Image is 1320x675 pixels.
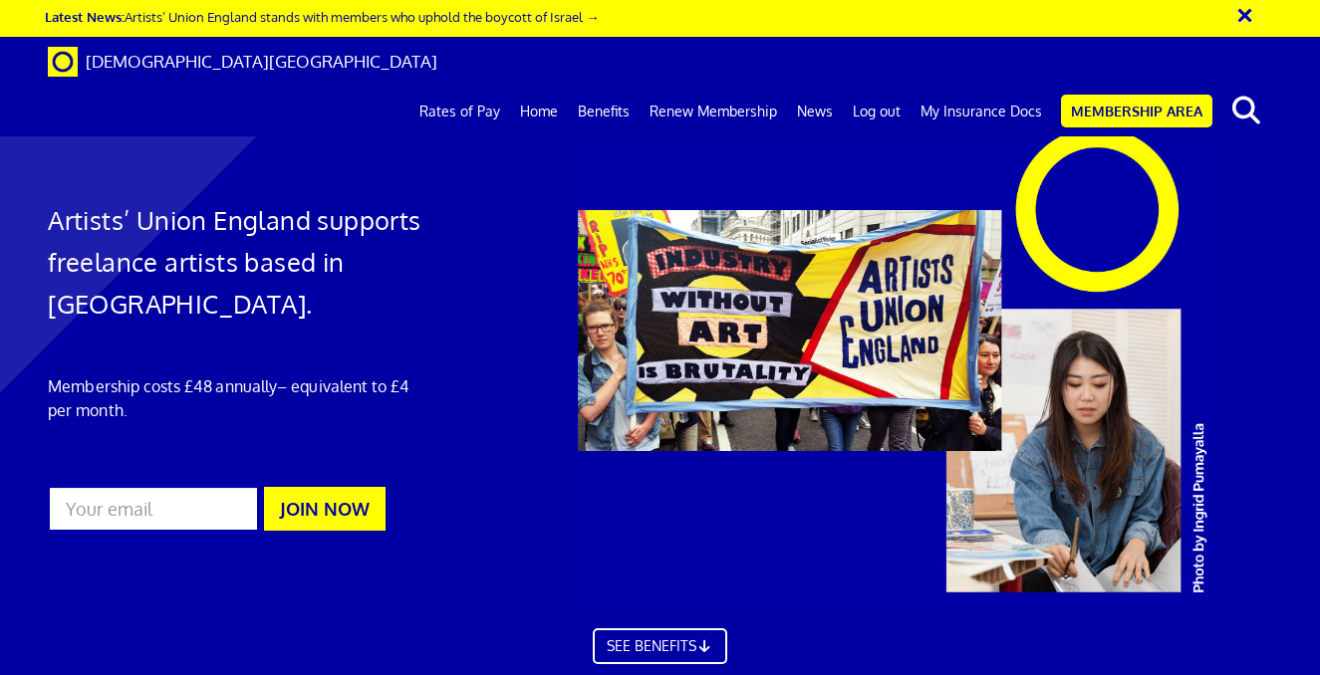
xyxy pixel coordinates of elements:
[33,37,452,87] a: Brand [DEMOGRAPHIC_DATA][GEOGRAPHIC_DATA]
[593,628,728,664] a: SEE BENEFITS
[843,87,911,136] a: Log out
[787,87,843,136] a: News
[1216,90,1277,131] button: search
[48,199,436,325] h1: Artists’ Union England supports freelance artists based in [GEOGRAPHIC_DATA].
[568,87,640,136] a: Benefits
[45,8,599,25] a: Latest News:Artists’ Union England stands with members who uphold the boycott of Israel →
[1061,95,1212,127] a: Membership Area
[48,374,436,422] p: Membership costs £48 annually – equivalent to £4 per month.
[48,486,259,532] input: Your email
[911,87,1052,136] a: My Insurance Docs
[409,87,510,136] a: Rates of Pay
[45,8,125,25] strong: Latest News:
[510,87,568,136] a: Home
[86,51,437,72] span: [DEMOGRAPHIC_DATA][GEOGRAPHIC_DATA]
[264,487,386,531] button: JOIN NOW
[640,87,787,136] a: Renew Membership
